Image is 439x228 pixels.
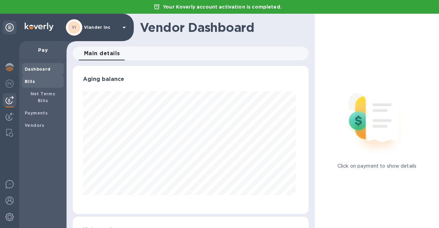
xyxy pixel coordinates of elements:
[140,20,304,35] h1: Vendor Dashboard
[25,110,48,116] b: Payments
[25,67,51,72] b: Dashboard
[25,79,35,84] b: Bills
[25,23,54,31] img: Logo
[337,163,416,170] p: Click on payment to show details
[159,3,285,10] p: Your Koverly account activation is completed.
[25,123,45,128] b: Vendors
[5,80,14,88] img: Foreign exchange
[31,91,56,103] b: Net Terms Bills
[3,21,16,34] div: Unpin categories
[72,25,76,30] b: VI
[25,47,61,53] p: Pay
[83,76,298,83] h3: Aging balance
[84,49,120,58] span: Main details
[84,25,118,30] p: Viander inc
